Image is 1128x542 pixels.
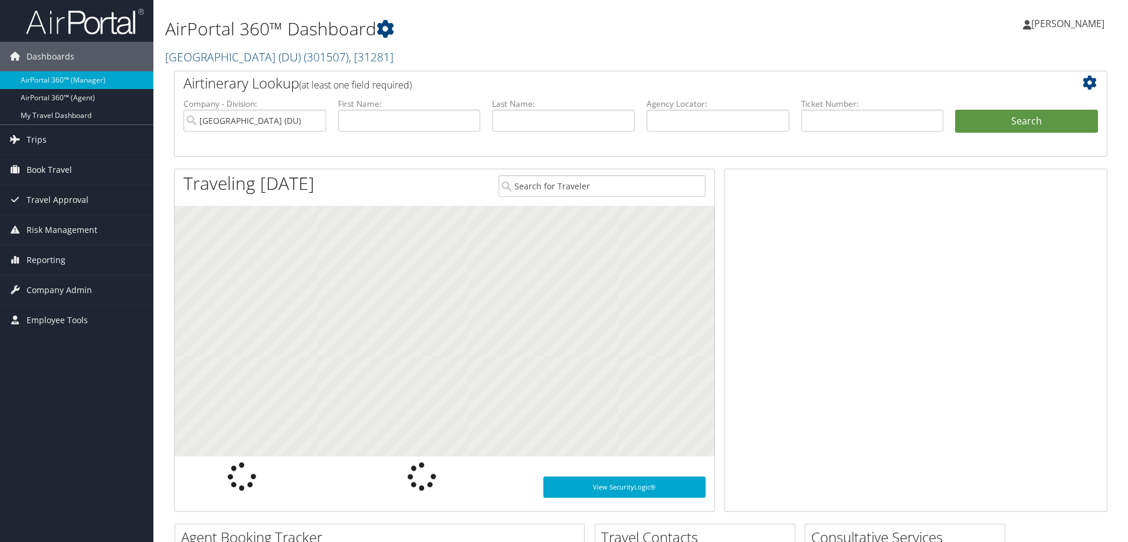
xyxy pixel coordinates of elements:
[299,78,412,91] span: (at least one field required)
[165,17,799,41] h1: AirPortal 360™ Dashboard
[183,73,1020,93] h2: Airtinerary Lookup
[27,185,88,215] span: Travel Approval
[647,98,789,110] label: Agency Locator:
[183,171,314,196] h1: Traveling [DATE]
[304,49,349,65] span: ( 301507 )
[338,98,481,110] label: First Name:
[27,42,74,71] span: Dashboards
[183,98,326,110] label: Company - Division:
[492,98,635,110] label: Last Name:
[499,175,706,197] input: Search for Traveler
[801,98,944,110] label: Ticket Number:
[165,49,394,65] a: [GEOGRAPHIC_DATA] (DU)
[349,49,394,65] span: , [ 31281 ]
[1023,6,1116,41] a: [PERSON_NAME]
[27,275,92,305] span: Company Admin
[27,125,47,155] span: Trips
[27,215,97,245] span: Risk Management
[1031,17,1104,30] span: [PERSON_NAME]
[955,110,1098,133] button: Search
[27,155,72,185] span: Book Travel
[26,8,144,35] img: airportal-logo.png
[27,245,65,275] span: Reporting
[543,477,706,498] a: View SecurityLogic®
[27,306,88,335] span: Employee Tools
